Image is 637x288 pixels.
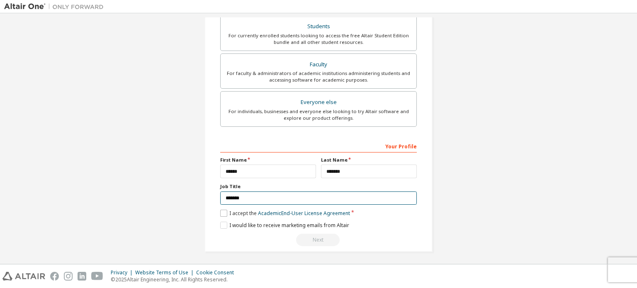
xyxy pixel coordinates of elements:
div: Students [226,21,411,32]
img: instagram.svg [64,272,73,281]
label: I would like to receive marketing emails from Altair [220,222,349,229]
div: Privacy [111,269,135,276]
label: I accept the [220,210,350,217]
div: For faculty & administrators of academic institutions administering students and accessing softwa... [226,70,411,83]
div: Everyone else [226,97,411,108]
img: linkedin.svg [78,272,86,281]
img: Altair One [4,2,108,11]
img: youtube.svg [91,272,103,281]
div: Your Profile [220,139,417,152]
img: facebook.svg [50,272,59,281]
img: altair_logo.svg [2,272,45,281]
label: Job Title [220,183,417,190]
div: For currently enrolled students looking to access the free Altair Student Edition bundle and all ... [226,32,411,46]
div: Faculty [226,59,411,70]
p: © 2025 Altair Engineering, Inc. All Rights Reserved. [111,276,239,283]
div: For individuals, businesses and everyone else looking to try Altair software and explore our prod... [226,108,411,121]
label: Last Name [321,157,417,163]
div: Read and acccept EULA to continue [220,234,417,246]
label: First Name [220,157,316,163]
div: Cookie Consent [196,269,239,276]
div: Website Terms of Use [135,269,196,276]
a: Academic End-User License Agreement [258,210,350,217]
